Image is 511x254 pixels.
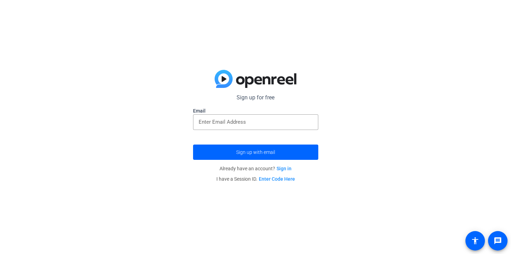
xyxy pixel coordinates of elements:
input: Enter Email Address [199,118,313,126]
img: blue-gradient.svg [215,70,296,88]
button: Sign up with email [193,145,318,160]
a: Enter Code Here [259,176,295,182]
p: Sign up for free [193,93,318,102]
span: Already have an account? [219,166,292,171]
mat-icon: accessibility [471,237,479,245]
a: Sign in [277,166,292,171]
span: I have a Session ID. [216,176,295,182]
label: Email [193,107,318,114]
mat-icon: message [494,237,502,245]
